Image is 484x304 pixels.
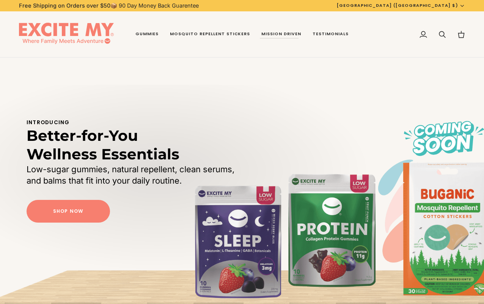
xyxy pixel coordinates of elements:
[307,11,354,58] a: Testimonials
[19,23,114,46] img: EXCITE MY®
[130,11,164,58] a: Gummies
[19,2,199,10] p: 📦 90 Day Money Back Guarentee
[256,11,307,58] a: Mission Driven
[164,11,256,58] a: Mosquito Repellent Stickers
[19,2,110,9] strong: Free Shipping on Orders over $50
[261,31,301,37] span: Mission Driven
[135,31,159,37] span: Gummies
[331,2,471,9] button: [GEOGRAPHIC_DATA] ([GEOGRAPHIC_DATA] $)
[170,31,250,37] span: Mosquito Repellent Stickers
[313,31,349,37] span: Testimonials
[27,200,110,223] a: Shop Now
